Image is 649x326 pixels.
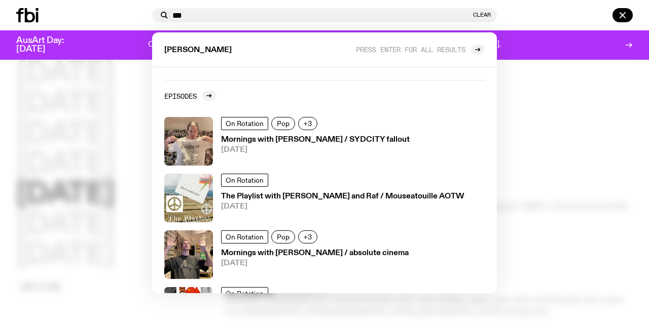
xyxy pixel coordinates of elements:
[221,203,464,211] span: [DATE]
[160,170,489,226] a: On RotationThe Playlist with [PERSON_NAME] and Raf / Mouseatouille AOTW[DATE]
[356,45,485,55] a: Press enter for all results
[164,230,213,279] img: Jim in the fbi studio, holding their hands up beside their head.
[221,260,409,267] span: [DATE]
[221,193,464,200] h3: The Playlist with [PERSON_NAME] and Raf / Mouseatouille AOTW
[164,92,197,100] h2: Episodes
[160,113,489,170] a: Jim in the fbi studio, showing off their white SYDCITY t-shirt.On RotationPop+3Mornings with [PER...
[221,136,410,144] h3: Mornings with [PERSON_NAME] / SYDCITY fallout
[16,36,81,54] h3: AusArt Day: [DATE]
[473,12,491,18] button: Clear
[221,250,409,257] h3: Mornings with [PERSON_NAME] / absolute cinema
[148,40,501,50] p: One day. One community. One frequency worth fighting for. Donate to support [DOMAIN_NAME].
[164,91,216,101] a: Episodes
[164,47,232,54] span: [PERSON_NAME]
[356,46,465,53] span: Press enter for all results
[221,146,410,154] span: [DATE]
[160,226,489,283] a: Jim in the fbi studio, holding their hands up beside their head.On RotationPop+3Mornings with [PE...
[164,117,213,166] img: Jim in the fbi studio, showing off their white SYDCITY t-shirt.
